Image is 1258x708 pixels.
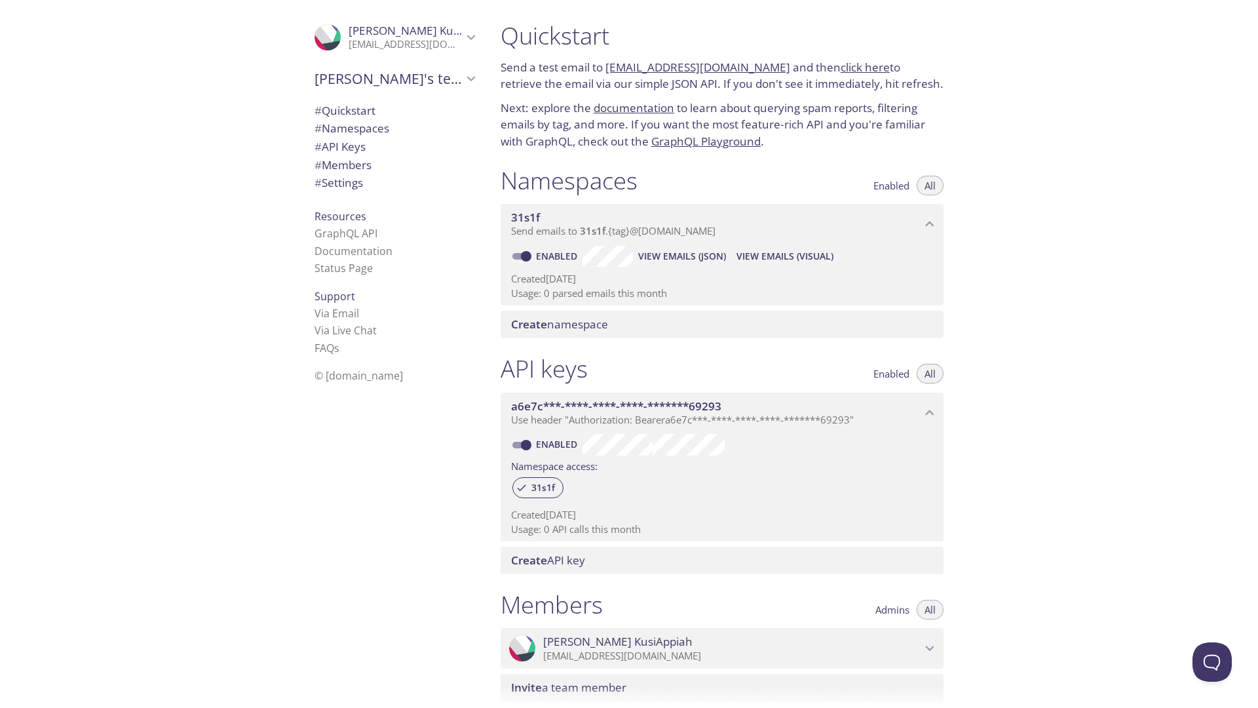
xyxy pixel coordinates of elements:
[534,250,582,262] a: Enabled
[314,121,389,136] span: Namespaces
[633,246,731,267] button: View Emails (JSON)
[501,21,943,50] h1: Quickstart
[314,261,373,275] a: Status Page
[511,272,933,286] p: Created [DATE]
[501,590,603,619] h1: Members
[511,553,547,568] span: Create
[512,477,563,498] div: 31s1f
[501,311,943,338] div: Create namespace
[866,176,917,195] button: Enabled
[349,38,463,51] p: [EMAIL_ADDRESS][DOMAIN_NAME]
[314,209,366,224] span: Resources
[314,226,377,241] a: GraphQL API
[314,69,463,88] span: [PERSON_NAME]'s team
[917,364,943,383] button: All
[511,286,933,300] p: Usage: 0 parsed emails this month
[511,317,547,332] span: Create
[543,650,921,663] p: [EMAIL_ADDRESS][DOMAIN_NAME]
[314,103,322,118] span: #
[511,522,933,536] p: Usage: 0 API calls this month
[314,341,339,355] a: FAQ
[314,157,322,172] span: #
[304,16,485,59] div: Frank KusiAppiah
[334,341,339,355] span: s
[501,628,943,669] div: Frank KusiAppiah
[304,156,485,174] div: Members
[314,157,372,172] span: Members
[314,103,375,118] span: Quickstart
[304,138,485,156] div: API Keys
[501,547,943,574] div: Create API Key
[501,100,943,150] p: Next: explore the to learn about querying spam reports, filtering emails by tag, and more. If you...
[501,204,943,245] div: 31s1f namespace
[501,166,638,195] h1: Namespaces
[534,438,582,450] a: Enabled
[1192,642,1232,682] iframe: Help Scout Beacon - Open
[314,121,322,136] span: #
[304,119,485,138] div: Namespaces
[314,244,392,258] a: Documentation
[511,317,608,332] span: namespace
[524,482,563,494] span: 31s1f
[511,210,540,225] span: 31s1f
[736,248,833,264] span: View Emails (Visual)
[314,306,359,321] a: Via Email
[594,100,674,115] a: documentation
[731,246,839,267] button: View Emails (Visual)
[917,600,943,619] button: All
[304,62,485,96] div: Frank's team
[511,456,598,475] label: Namespace access:
[314,175,363,190] span: Settings
[314,323,377,338] a: Via Live Chat
[511,553,585,568] span: API key
[314,139,366,154] span: API Keys
[501,59,943,92] p: Send a test email to and then to retrieve the email via our simple JSON API. If you don't see it ...
[304,174,485,192] div: Team Settings
[304,102,485,120] div: Quickstart
[501,354,588,383] h1: API keys
[638,248,726,264] span: View Emails (JSON)
[605,60,790,75] a: [EMAIL_ADDRESS][DOMAIN_NAME]
[501,674,943,701] div: Invite a team member
[917,176,943,195] button: All
[314,289,355,304] span: Support
[580,224,605,237] span: 31s1f
[511,508,933,522] p: Created [DATE]
[349,23,498,38] span: [PERSON_NAME] KusiAppiah
[314,139,322,154] span: #
[543,635,693,649] span: [PERSON_NAME] KusiAppiah
[511,224,715,237] span: Send emails to . {tag} @[DOMAIN_NAME]
[866,364,917,383] button: Enabled
[314,175,322,190] span: #
[867,600,917,619] button: Admins
[841,60,890,75] a: click here
[314,368,403,383] span: © [DOMAIN_NAME]
[651,134,761,149] a: GraphQL Playground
